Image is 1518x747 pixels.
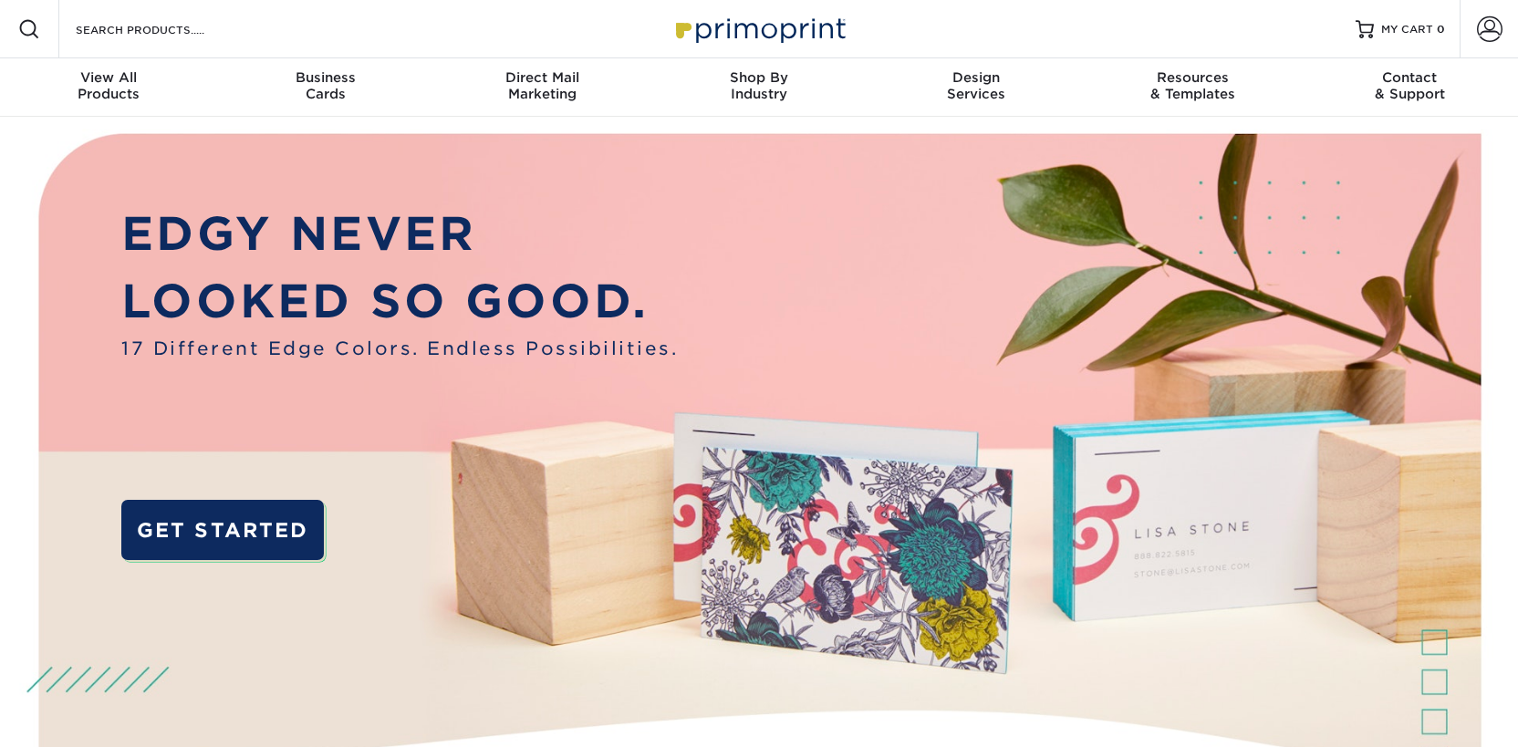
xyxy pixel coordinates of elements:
[121,336,678,363] span: 17 Different Edge Colors. Endless Possibilities.
[433,58,650,117] a: Direct MailMarketing
[1301,58,1518,117] a: Contact& Support
[868,58,1085,117] a: DesignServices
[74,18,252,40] input: SEARCH PRODUCTS.....
[1301,69,1518,102] div: & Support
[1085,69,1302,86] span: Resources
[1085,58,1302,117] a: Resources& Templates
[121,267,678,336] p: LOOKED SO GOOD.
[433,69,650,86] span: Direct Mail
[1301,69,1518,86] span: Contact
[650,69,868,86] span: Shop By
[868,69,1085,102] div: Services
[650,58,868,117] a: Shop ByIndustry
[217,58,434,117] a: BusinessCards
[217,69,434,102] div: Cards
[1085,69,1302,102] div: & Templates
[217,69,434,86] span: Business
[668,9,850,48] img: Primoprint
[121,200,678,268] p: EDGY NEVER
[1437,23,1445,36] span: 0
[121,500,324,560] a: GET STARTED
[433,69,650,102] div: Marketing
[1381,22,1433,37] span: MY CART
[650,69,868,102] div: Industry
[868,69,1085,86] span: Design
